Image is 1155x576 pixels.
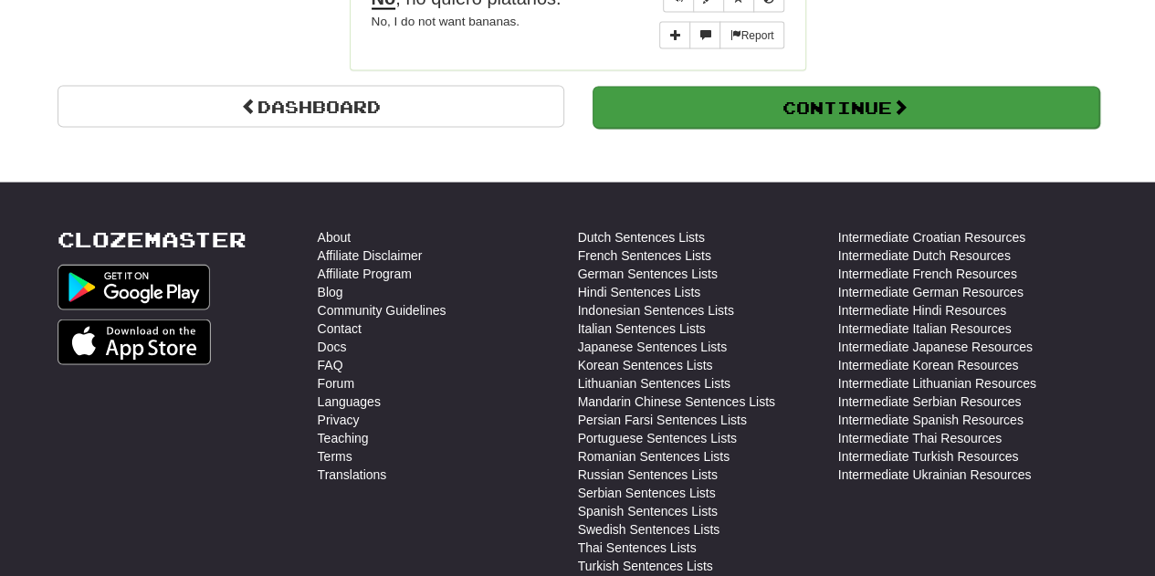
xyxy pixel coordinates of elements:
a: Intermediate Turkish Resources [838,447,1019,466]
a: About [318,228,352,246]
a: Contact [318,319,362,338]
a: Serbian Sentences Lists [578,484,716,502]
div: More sentence controls [659,22,783,49]
button: Continue [593,87,1099,129]
a: Turkish Sentences Lists [578,557,713,575]
a: Intermediate Croatian Resources [838,228,1025,246]
a: Privacy [318,411,360,429]
button: Add sentence to collection [659,22,690,49]
a: Intermediate French Resources [838,265,1017,283]
a: FAQ [318,356,343,374]
a: Intermediate Lithuanian Resources [838,374,1036,393]
a: Russian Sentences Lists [578,466,718,484]
a: Blog [318,283,343,301]
a: Korean Sentences Lists [578,356,713,374]
a: Intermediate Ukrainian Resources [838,466,1032,484]
a: Teaching [318,429,369,447]
a: Docs [318,338,347,356]
a: Intermediate Serbian Resources [838,393,1022,411]
a: Persian Farsi Sentences Lists [578,411,747,429]
small: No, I do not want bananas. [372,15,520,28]
a: Clozemaster [58,228,247,251]
a: Intermediate Thai Resources [838,429,1003,447]
a: Intermediate German Resources [838,283,1024,301]
a: Forum [318,374,354,393]
a: Intermediate Korean Resources [838,356,1019,374]
a: Japanese Sentences Lists [578,338,727,356]
a: Affiliate Disclaimer [318,246,423,265]
a: Community Guidelines [318,301,446,319]
a: German Sentences Lists [578,265,718,283]
img: Get it on Google Play [58,265,211,310]
img: Get it on App Store [58,319,212,365]
a: Intermediate Italian Resources [838,319,1012,338]
a: Dutch Sentences Lists [578,228,705,246]
a: Intermediate Hindi Resources [838,301,1006,319]
a: Affiliate Program [318,265,412,283]
a: Dashboard [58,86,564,128]
a: Terms [318,447,352,466]
button: Report [719,22,783,49]
a: Indonesian Sentences Lists [578,301,734,319]
a: Swedish Sentences Lists [578,520,720,539]
a: Languages [318,393,381,411]
a: Translations [318,466,387,484]
a: French Sentences Lists [578,246,711,265]
a: Italian Sentences Lists [578,319,706,338]
a: Intermediate Dutch Resources [838,246,1011,265]
a: Romanian Sentences Lists [578,447,730,466]
a: Mandarin Chinese Sentences Lists [578,393,775,411]
a: Lithuanian Sentences Lists [578,374,730,393]
a: Portuguese Sentences Lists [578,429,737,447]
a: Intermediate Spanish Resources [838,411,1024,429]
a: Hindi Sentences Lists [578,283,701,301]
a: Thai Sentences Lists [578,539,697,557]
a: Intermediate Japanese Resources [838,338,1033,356]
a: Spanish Sentences Lists [578,502,718,520]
